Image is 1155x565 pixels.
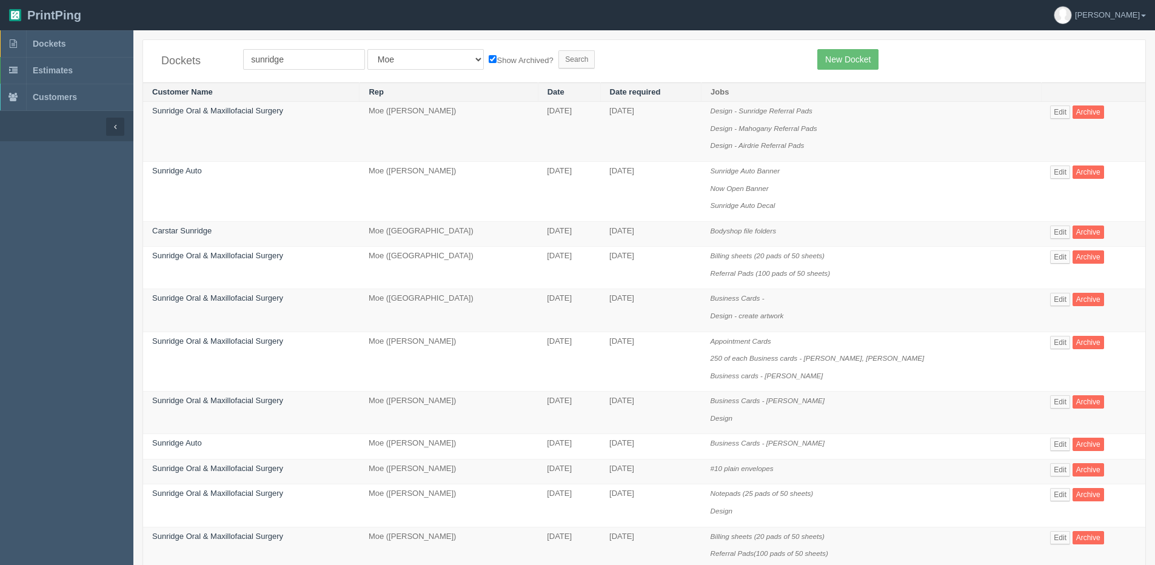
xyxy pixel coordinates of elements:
i: Referral Pads(100 pads of 50 sheets) [711,549,828,557]
td: [DATE] [600,484,701,527]
td: Moe ([PERSON_NAME]) [360,434,538,460]
a: New Docket [817,49,879,70]
span: Estimates [33,65,73,75]
input: Customer Name [243,49,365,70]
td: [DATE] [538,102,600,162]
i: Design - Sunridge Referral Pads [711,107,812,115]
a: Archive [1073,395,1104,409]
i: Business Cards - [PERSON_NAME] [711,439,825,447]
td: Moe ([PERSON_NAME]) [360,392,538,434]
td: [DATE] [538,484,600,527]
a: Edit [1050,531,1070,544]
a: Sunridge Oral & Maxillofacial Surgery [152,489,283,498]
i: Referral Pads (100 pads of 50 sheets) [711,269,831,277]
i: Design - create artwork [711,312,784,319]
a: Archive [1073,531,1104,544]
td: [DATE] [600,102,701,162]
i: Design [711,414,732,422]
a: Archive [1073,105,1104,119]
input: Show Archived? [489,55,497,63]
a: Customer Name [152,87,213,96]
i: 250 of each Business cards - [PERSON_NAME], [PERSON_NAME] [711,354,925,362]
td: [DATE] [600,392,701,434]
td: Moe ([PERSON_NAME]) [360,162,538,222]
a: Edit [1050,105,1070,119]
a: Date [547,87,564,96]
i: Notepads (25 pads of 50 sheets) [711,489,814,497]
a: Edit [1050,488,1070,501]
i: Now Open Banner [711,184,769,192]
label: Show Archived? [489,53,553,67]
a: Date required [610,87,661,96]
a: Carstar Sunridge [152,226,212,235]
i: #10 plain envelopes [711,464,774,472]
a: Sunridge Oral & Maxillofacial Surgery [152,293,283,303]
a: Sunridge Oral & Maxillofacial Surgery [152,336,283,346]
h4: Dockets [161,55,225,67]
a: Archive [1073,226,1104,239]
a: Sunridge Oral & Maxillofacial Surgery [152,396,283,405]
a: Edit [1050,250,1070,264]
i: Design - Mahogany Referral Pads [711,124,817,132]
td: [DATE] [538,162,600,222]
a: Edit [1050,395,1070,409]
i: Business cards - [PERSON_NAME] [711,372,823,379]
td: Moe ([PERSON_NAME]) [360,102,538,162]
td: [DATE] [600,221,701,247]
td: Moe ([GEOGRAPHIC_DATA]) [360,247,538,289]
td: Moe ([PERSON_NAME]) [360,459,538,484]
a: Sunridge Oral & Maxillofacial Surgery [152,106,283,115]
i: Design [711,507,732,515]
a: Archive [1073,488,1104,501]
a: Archive [1073,293,1104,306]
a: Sunridge Auto [152,166,202,175]
th: Jobs [701,82,1042,102]
a: Archive [1073,438,1104,451]
a: Edit [1050,463,1070,476]
td: [DATE] [538,392,600,434]
a: Sunridge Oral & Maxillofacial Surgery [152,464,283,473]
i: Sunridge Auto Banner [711,167,780,175]
img: logo-3e63b451c926e2ac314895c53de4908e5d424f24456219fb08d385ab2e579770.png [9,9,21,21]
i: Sunridge Auto Decal [711,201,775,209]
a: Archive [1073,165,1104,179]
a: Edit [1050,165,1070,179]
a: Edit [1050,438,1070,451]
td: [DATE] [538,221,600,247]
td: [DATE] [538,247,600,289]
a: Sunridge Oral & Maxillofacial Surgery [152,251,283,260]
td: [DATE] [600,434,701,460]
td: Moe ([GEOGRAPHIC_DATA]) [360,221,538,247]
input: Search [558,50,595,69]
td: Moe ([PERSON_NAME]) [360,484,538,527]
td: [DATE] [538,459,600,484]
td: [DATE] [600,289,701,332]
span: Dockets [33,39,65,48]
td: Moe ([GEOGRAPHIC_DATA]) [360,289,538,332]
td: [DATE] [600,162,701,222]
a: Archive [1073,463,1104,476]
td: [DATE] [538,434,600,460]
td: [DATE] [600,332,701,392]
td: [DATE] [600,459,701,484]
a: Sunridge Auto [152,438,202,447]
td: [DATE] [600,247,701,289]
span: Customers [33,92,77,102]
td: Moe ([PERSON_NAME]) [360,332,538,392]
a: Edit [1050,226,1070,239]
i: Bodyshop file folders [711,227,777,235]
a: Edit [1050,336,1070,349]
i: Billing sheets (20 pads of 50 sheets) [711,252,825,259]
td: [DATE] [538,289,600,332]
a: Archive [1073,250,1104,264]
a: Sunridge Oral & Maxillofacial Surgery [152,532,283,541]
img: avatar_default-7531ab5dedf162e01f1e0bb0964e6a185e93c5c22dfe317fb01d7f8cd2b1632c.jpg [1054,7,1071,24]
td: [DATE] [538,332,600,392]
i: Billing sheets (20 pads of 50 sheets) [711,532,825,540]
i: Appointment Cards [711,337,771,345]
a: Archive [1073,336,1104,349]
i: Business Cards - [711,294,765,302]
a: Rep [369,87,384,96]
i: Business Cards - [PERSON_NAME] [711,396,825,404]
i: Design - Airdrie Referral Pads [711,141,805,149]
